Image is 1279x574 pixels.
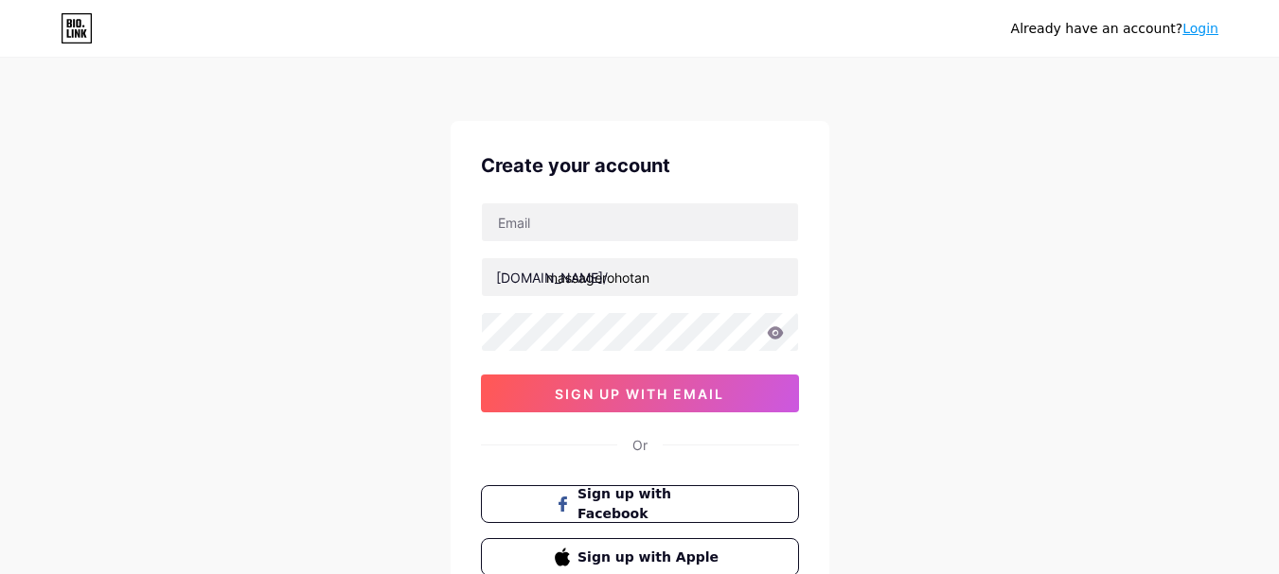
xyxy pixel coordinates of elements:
[482,203,798,241] input: Email
[481,485,799,523] button: Sign up with Facebook
[1182,21,1218,36] a: Login
[482,258,798,296] input: username
[555,386,724,402] span: sign up with email
[481,151,799,180] div: Create your account
[577,484,724,524] span: Sign up with Facebook
[632,435,648,455] div: Or
[1011,19,1218,39] div: Already have an account?
[481,374,799,412] button: sign up with email
[577,548,724,567] span: Sign up with Apple
[496,268,608,287] div: [DOMAIN_NAME]/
